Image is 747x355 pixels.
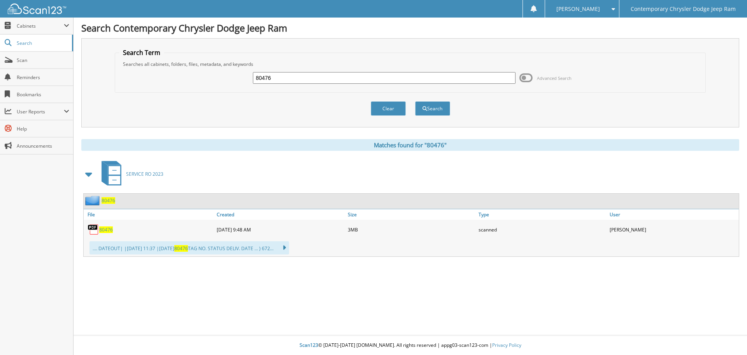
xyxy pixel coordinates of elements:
[17,91,69,98] span: Bookmarks
[492,342,521,348] a: Privacy Policy
[99,226,113,233] a: 80476
[477,222,608,237] div: scanned
[17,125,69,132] span: Help
[89,241,289,254] div: .... DATEOUT| |[DATE] 11:37 |[DATE] TAG NO. STATUS DELIV. DATE ... ) 672...
[631,7,736,11] span: Contemporary Chrysler Dodge Jeep Ram
[119,48,164,57] legend: Search Term
[102,197,115,204] a: 80476
[97,159,163,189] a: SERVICE RO 2023
[126,171,163,177] span: SERVICE RO 2023
[119,61,702,67] div: Searches all cabinets, folders, files, metadata, and keywords
[215,222,346,237] div: [DATE] 9:48 AM
[537,75,572,81] span: Advanced Search
[74,336,747,355] div: © [DATE]-[DATE] [DOMAIN_NAME]. All rights reserved | appg03-scan123-com |
[88,224,99,235] img: PDF.png
[300,342,318,348] span: Scan123
[608,222,739,237] div: [PERSON_NAME]
[17,23,64,29] span: Cabinets
[17,74,69,81] span: Reminders
[415,101,450,116] button: Search
[477,209,608,220] a: Type
[346,222,477,237] div: 3MB
[81,139,739,151] div: Matches found for "80476"
[81,21,739,34] h1: Search Contemporary Chrysler Dodge Jeep Ram
[17,143,69,149] span: Announcements
[85,196,102,205] img: folder2.png
[346,209,477,220] a: Size
[8,4,66,14] img: scan123-logo-white.svg
[17,57,69,64] span: Scan
[17,108,64,115] span: User Reports
[708,318,747,355] iframe: Chat Widget
[174,245,188,252] span: 80476
[215,209,346,220] a: Created
[371,101,406,116] button: Clear
[17,40,68,46] span: Search
[556,7,600,11] span: [PERSON_NAME]
[608,209,739,220] a: User
[84,209,215,220] a: File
